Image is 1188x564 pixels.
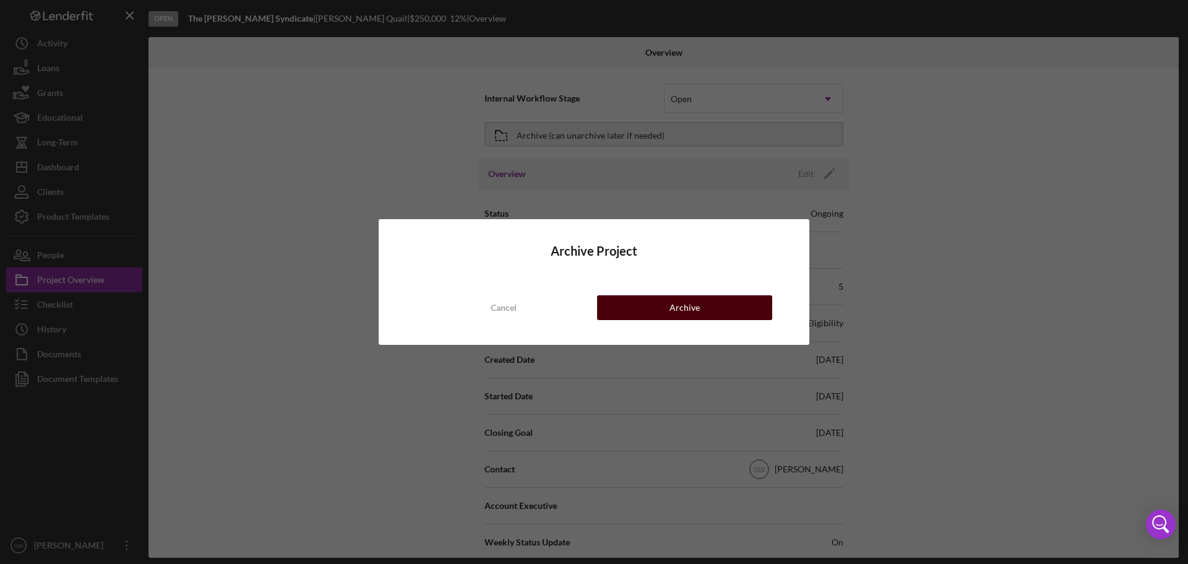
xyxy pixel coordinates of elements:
h4: Archive Project [416,244,772,258]
div: Archive [669,295,700,320]
div: Open Intercom Messenger [1146,510,1176,539]
button: Archive [597,295,772,320]
div: Cancel [491,295,517,320]
button: Cancel [416,295,591,320]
